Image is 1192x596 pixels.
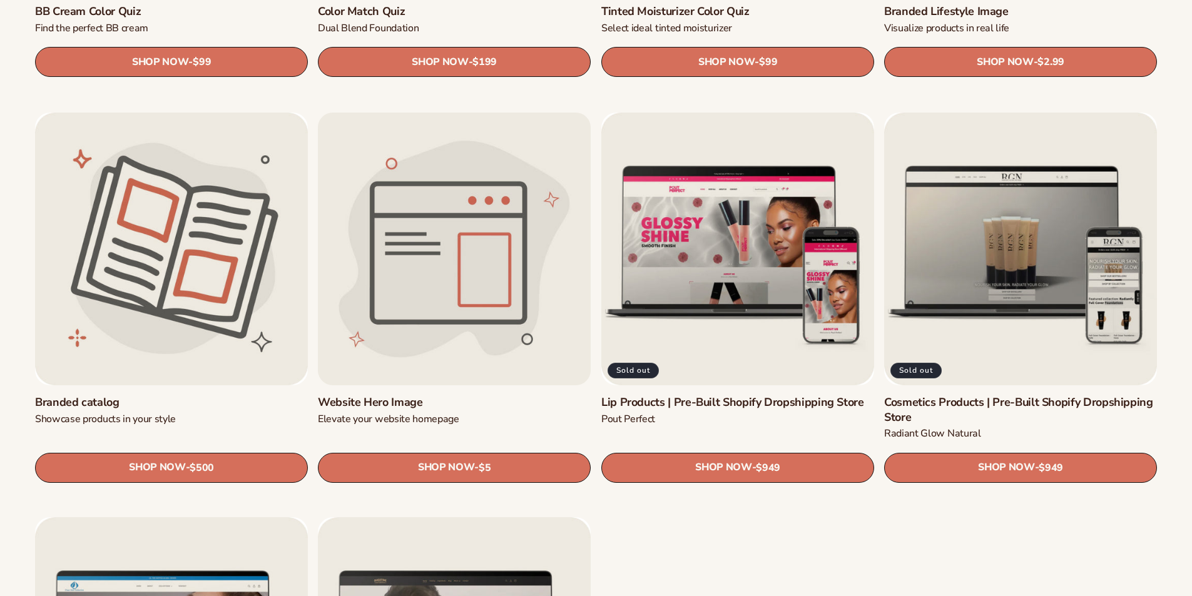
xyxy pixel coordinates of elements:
[35,395,308,410] a: Branded catalog
[1039,462,1063,473] span: $949
[318,395,591,410] a: Website Hero Image
[601,452,874,482] a: SHOP NOW- $949
[418,462,474,473] span: SHOP NOW
[35,4,308,19] a: BB Cream Color Quiz
[884,395,1157,425] a: Cosmetics Products | Pre-Built Shopify Dropshipping Store
[884,48,1157,78] a: SHOP NOW- $2.99
[318,452,591,482] a: SHOP NOW- $5
[759,57,777,69] span: $99
[318,4,591,19] a: Color Match Quiz
[601,4,874,19] a: Tinted Moisturizer Color Quiz
[412,56,468,68] span: SHOP NOW
[601,395,874,410] a: Lip Products | Pre-Built Shopify Dropshipping Store
[601,48,874,78] a: SHOP NOW- $99
[756,462,780,473] span: $949
[1037,57,1064,69] span: $2.99
[698,56,755,68] span: SHOP NOW
[193,57,211,69] span: $99
[473,57,497,69] span: $199
[129,462,185,473] span: SHOP NOW
[479,462,491,473] span: $5
[35,452,308,482] a: SHOP NOW- $500
[695,462,751,473] span: SHOP NOW
[318,48,591,78] a: SHOP NOW- $199
[884,4,1157,19] a: Branded Lifestyle Image
[978,462,1034,473] span: SHOP NOW
[132,56,188,68] span: SHOP NOW
[884,452,1157,482] a: SHOP NOW- $949
[977,56,1033,68] span: SHOP NOW
[190,462,214,473] span: $500
[35,48,308,78] a: SHOP NOW- $99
